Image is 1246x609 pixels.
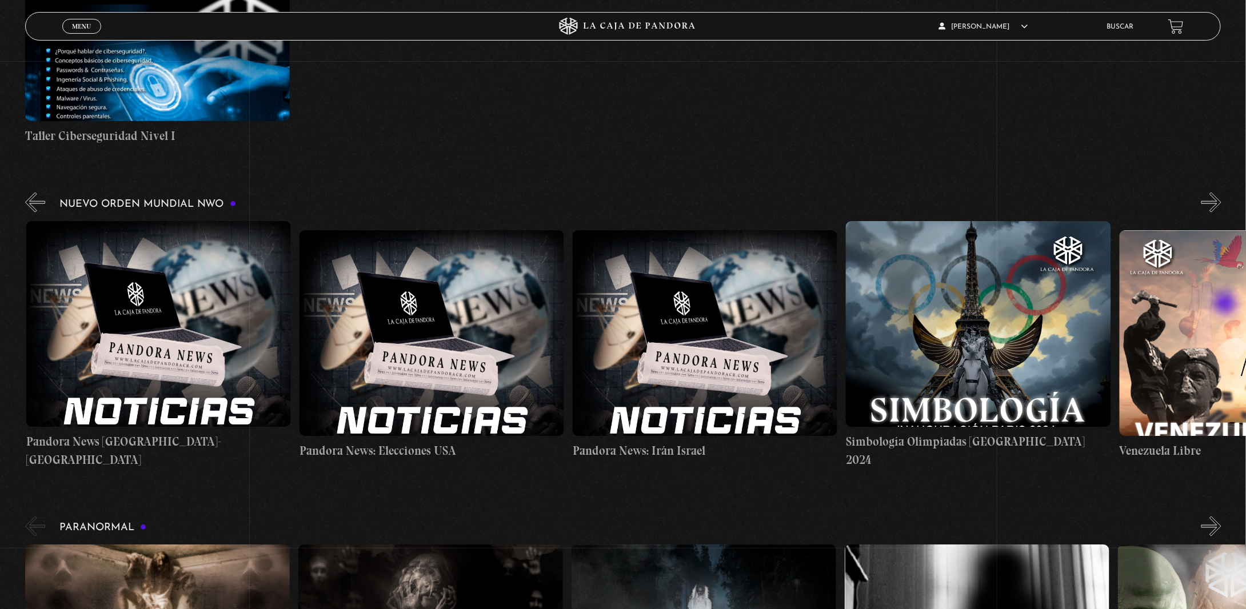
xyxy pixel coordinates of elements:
[299,442,564,460] h4: Pandora News: Elecciones USA
[1201,516,1221,536] button: Next
[846,432,1111,468] h4: Simbología Olimpiadas [GEOGRAPHIC_DATA] 2024
[299,221,564,468] a: Pandora News: Elecciones USA
[59,199,237,210] h3: Nuevo Orden Mundial NWO
[26,432,291,468] h4: Pandora News [GEOGRAPHIC_DATA]-[GEOGRAPHIC_DATA]
[25,193,45,213] button: Previous
[1201,193,1221,213] button: Next
[69,33,95,41] span: Cerrar
[573,442,837,460] h4: Pandora News: Irán Israel
[72,23,91,30] span: Menu
[1107,23,1134,30] a: Buscar
[25,516,45,536] button: Previous
[939,23,1028,30] span: [PERSON_NAME]
[846,221,1111,468] a: Simbología Olimpiadas [GEOGRAPHIC_DATA] 2024
[1168,19,1184,34] a: View your shopping cart
[573,221,837,468] a: Pandora News: Irán Israel
[59,523,147,534] h3: Paranormal
[26,221,291,468] a: Pandora News [GEOGRAPHIC_DATA]-[GEOGRAPHIC_DATA]
[25,127,290,145] h4: Taller Ciberseguridad Nivel I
